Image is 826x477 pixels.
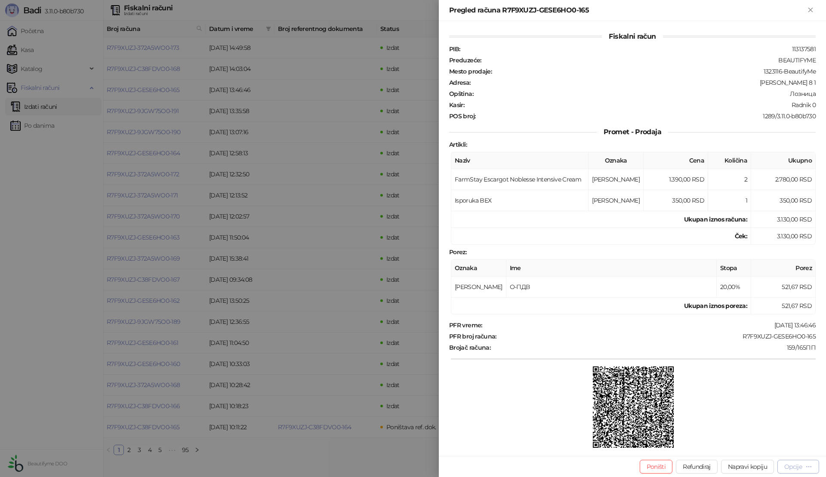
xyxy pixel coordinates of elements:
td: FarmStay Escargot Noblesse Intensive Cream [451,169,589,190]
div: 113137581 [461,45,817,53]
button: Zatvori [805,5,816,15]
strong: PFR broj računa : [449,332,496,340]
th: Ukupno [751,152,816,169]
strong: Artikli : [449,141,467,148]
strong: Ček : [735,232,747,240]
strong: Brojač računa : [449,344,490,351]
div: 159/165ПП [491,344,817,351]
td: Isporuka BEX [451,190,589,211]
strong: Porez : [449,248,466,256]
th: Oznaka [589,152,644,169]
div: R7F9XUZJ-GESE6HO0-165 [497,332,817,340]
strong: Preduzeće : [449,56,481,64]
strong: Mesto prodaje : [449,68,492,75]
td: [PERSON_NAME] [589,169,644,190]
th: Oznaka [451,260,506,277]
span: Promet - Prodaja [597,128,668,136]
th: Cena [644,152,708,169]
div: Лозница [474,90,817,98]
td: 521,67 RSD [751,298,816,314]
div: 1323116-BeautifyMe [493,68,817,75]
td: 20,00% [717,277,751,298]
strong: Ukupan iznos poreza: [684,302,747,310]
strong: Adresa : [449,79,471,86]
button: Opcije [777,460,819,474]
div: BEAUTIFYME [482,56,817,64]
button: Poništi [640,460,673,474]
strong: Ukupan iznos računa : [684,215,747,223]
span: Fiskalni račun [602,32,663,40]
td: 1 [708,190,751,211]
td: [PERSON_NAME] [589,190,644,211]
button: Refundiraj [676,460,718,474]
th: Porez [751,260,816,277]
strong: PIB : [449,45,460,53]
th: Ime [506,260,717,277]
div: Pregled računa R7F9XUZJ-GESE6HO0-165 [449,5,805,15]
span: Napravi kopiju [728,463,767,471]
td: [PERSON_NAME] [451,277,506,298]
td: 1.390,00 RSD [644,169,708,190]
td: 3.130,00 RSD [751,228,816,245]
td: 2.780,00 RSD [751,169,816,190]
div: Radnik 0 [465,101,817,109]
div: 1289/3.11.0-b80b730 [476,112,817,120]
div: Opcije [784,463,802,471]
td: 350,00 RSD [644,190,708,211]
td: 3.130,00 RSD [751,211,816,228]
th: Količina [708,152,751,169]
button: Napravi kopiju [721,460,774,474]
td: 350,00 RSD [751,190,816,211]
td: 2 [708,169,751,190]
strong: Kasir : [449,101,464,109]
div: [DATE] 13:46:46 [483,321,817,329]
strong: POS broj : [449,112,475,120]
th: Stopa [717,260,751,277]
strong: Opština : [449,90,473,98]
td: О-ПДВ [506,277,717,298]
strong: PFR vreme : [449,321,482,329]
th: Naziv [451,152,589,169]
td: 521,67 RSD [751,277,816,298]
img: QR kod [593,366,674,448]
div: [PERSON_NAME] 8 1 [472,79,817,86]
